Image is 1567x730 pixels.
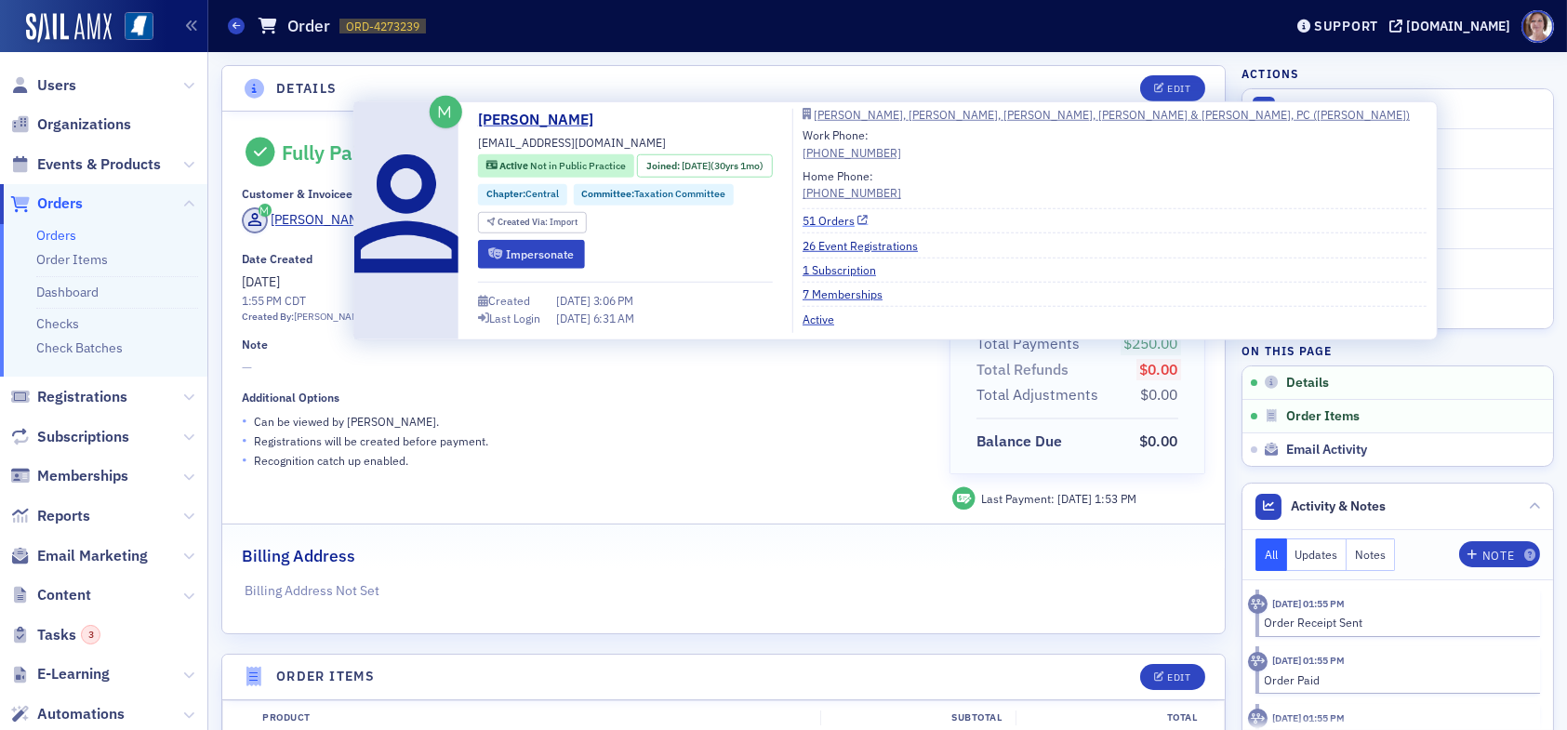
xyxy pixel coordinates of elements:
div: Last Login [489,313,540,324]
img: SailAMX [125,12,153,41]
time: 10/1/2025 01:55 PM [1272,597,1345,610]
a: [PERSON_NAME], [PERSON_NAME], [PERSON_NAME], [PERSON_NAME] & [PERSON_NAME], PC ([PERSON_NAME]) [803,109,1427,120]
div: Order Paid [1265,671,1528,688]
p: Billing Address Not Set [246,581,1202,601]
div: Joined: 1995-08-08 00:00:00 [637,154,772,178]
h4: Order Items [276,667,375,686]
span: Activity & Notes [1292,497,1387,516]
p: Registrations will be created before payment. [254,432,488,449]
a: [PHONE_NUMBER] [803,143,901,160]
div: Active: Active: Not in Public Practice [478,154,634,178]
span: [DATE] [556,311,593,325]
span: Total Refunds [976,359,1075,381]
a: Checks [36,315,79,332]
div: Total Refunds [976,359,1069,381]
span: [DATE] [556,293,593,308]
span: Reports [37,506,90,526]
a: Active [803,311,848,327]
span: Chapter : [486,187,525,200]
button: Notes [1347,538,1395,571]
div: [DOMAIN_NAME] [1406,18,1510,34]
a: Check Batches [36,339,123,356]
a: Committee:Taxation Committee [581,187,725,202]
h2: Billing Address [242,544,355,568]
span: 1:53 PM [1095,491,1136,506]
span: Committee : [581,187,634,200]
div: Total Adjustments [976,384,1098,406]
a: Content [10,585,91,605]
div: Date Created [242,252,312,266]
button: Updates [1287,538,1348,571]
div: [PERSON_NAME] [294,310,368,325]
span: ORD-4273239 [346,19,419,34]
div: Total [1016,710,1211,725]
p: Can be viewed by [PERSON_NAME] . [254,413,439,430]
span: Content [37,585,91,605]
span: E-Learning [37,664,110,684]
div: Activity [1248,652,1268,671]
span: Total Payments [976,333,1086,355]
h4: Details [276,79,338,99]
span: Profile [1521,10,1554,43]
div: Support [1314,18,1378,34]
a: Email Marketing [10,546,148,566]
span: — [242,358,923,378]
a: 1 Subscription [803,261,890,278]
a: Chapter:Central [486,187,559,202]
a: Events & Products [10,154,161,175]
a: Tasks3 [10,625,100,645]
a: View Homepage [112,12,153,44]
span: [DATE] [1057,491,1095,506]
a: Subscriptions [10,427,129,447]
button: Edit [1140,664,1204,690]
time: 10/1/2025 01:55 PM [1272,711,1345,724]
div: Note [1482,551,1514,561]
a: [PERSON_NAME] [478,109,607,131]
a: Registrations [10,387,127,407]
p: Recognition catch up enabled. [254,452,408,469]
button: All [1255,538,1287,571]
span: Details [1286,375,1329,392]
div: Created Via: Import [478,211,587,232]
span: $0.00 [1140,431,1178,450]
span: Orders [37,193,83,214]
span: Not in Public Practice [530,159,626,172]
a: Organizations [10,114,131,135]
span: Total Adjustments [976,384,1105,406]
div: Order Receipt Sent [1265,614,1528,630]
button: Send Receipt Email [1242,89,1553,128]
span: [DATE] [682,158,710,171]
div: Edit [1167,84,1190,94]
h4: On this page [1242,342,1554,359]
div: Activity [1248,594,1268,614]
a: Dashboard [36,284,99,300]
div: Additional Options [242,391,339,405]
a: [PHONE_NUMBER] [803,184,901,201]
div: Created [488,296,530,306]
span: [DATE] [242,273,280,290]
div: [PERSON_NAME] [272,210,371,230]
button: Impersonate [478,239,585,268]
a: E-Learning [10,664,110,684]
span: • [242,450,247,470]
span: Subscriptions [37,427,129,447]
a: Orders [36,227,76,244]
a: SailAMX [26,13,112,43]
a: [PERSON_NAME] [242,207,371,233]
div: Note [242,338,268,352]
span: $0.00 [1140,360,1178,378]
span: Joined : [646,158,682,173]
a: Reports [10,506,90,526]
h1: Order [287,15,330,37]
span: Created By: [242,310,294,323]
span: Email Activity [1286,442,1367,458]
div: Committee: [573,184,734,206]
span: Order Items [1286,408,1360,425]
div: Import [498,218,578,228]
div: Product [249,710,820,725]
span: Balance Due [976,431,1069,453]
span: $250.00 [1124,334,1178,352]
span: 3:06 PM [593,293,633,308]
